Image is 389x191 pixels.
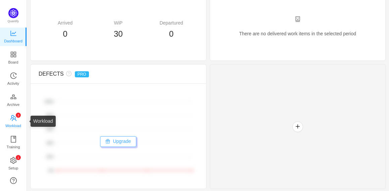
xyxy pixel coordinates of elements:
[7,98,19,111] span: Archive
[46,155,54,159] tspan: 20%
[92,20,145,27] div: WiP
[10,136,17,150] a: Training
[17,155,19,160] p: 1
[100,136,136,147] button: icon: giftUpgrade
[295,16,300,22] i: icon: robot
[10,51,17,58] i: icon: appstore
[145,20,198,27] div: Departured
[39,70,158,78] div: DEFECTS
[16,113,21,118] sup: 3
[48,168,54,173] tspan: 0%
[64,71,71,76] i: icon: question-circle
[114,29,123,38] span: 30
[8,20,19,23] span: Quantify
[10,115,17,121] i: icon: team
[10,157,17,164] i: icon: setting
[10,115,17,128] a: icon: teamWorkload
[7,77,19,90] span: Activity
[10,136,17,143] i: icon: book
[169,29,174,38] span: 0
[8,161,18,175] span: Setup
[8,55,18,69] span: Board
[10,30,17,37] i: icon: line-chart
[75,71,89,77] span: PRO
[10,72,17,79] i: icon: history
[10,30,17,44] a: Dashboard
[10,157,17,171] a: icon: settingSetup
[8,8,18,18] img: Quantify
[17,113,19,118] p: 3
[4,34,22,48] span: Dashboard
[46,113,54,117] tspan: 80%
[46,127,54,131] tspan: 60%
[63,29,67,38] span: 0
[46,141,54,145] tspan: 40%
[16,155,21,160] sup: 1
[6,140,20,154] span: Training
[10,94,17,107] a: Archive
[218,16,378,44] div: There are no delivered work items in the selected period
[10,177,17,184] a: icon: question-circle
[10,73,17,86] a: Activity
[10,93,17,100] i: icon: gold
[44,100,54,104] tspan: 100%
[10,51,17,65] a: Board
[39,20,92,27] div: Arrived
[292,121,303,132] button: icon: plus
[5,119,21,132] span: Workload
